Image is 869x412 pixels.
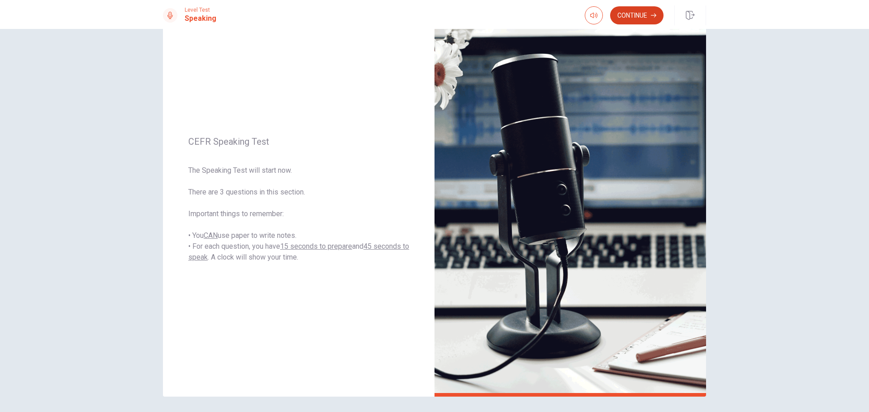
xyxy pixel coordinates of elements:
[188,136,409,147] span: CEFR Speaking Test
[188,165,409,263] span: The Speaking Test will start now. There are 3 questions in this section. Important things to reme...
[434,2,706,397] img: speaking intro
[204,231,218,240] u: CAN
[185,13,216,24] h1: Speaking
[280,242,352,251] u: 15 seconds to prepare
[185,7,216,13] span: Level Test
[610,6,664,24] button: Continue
